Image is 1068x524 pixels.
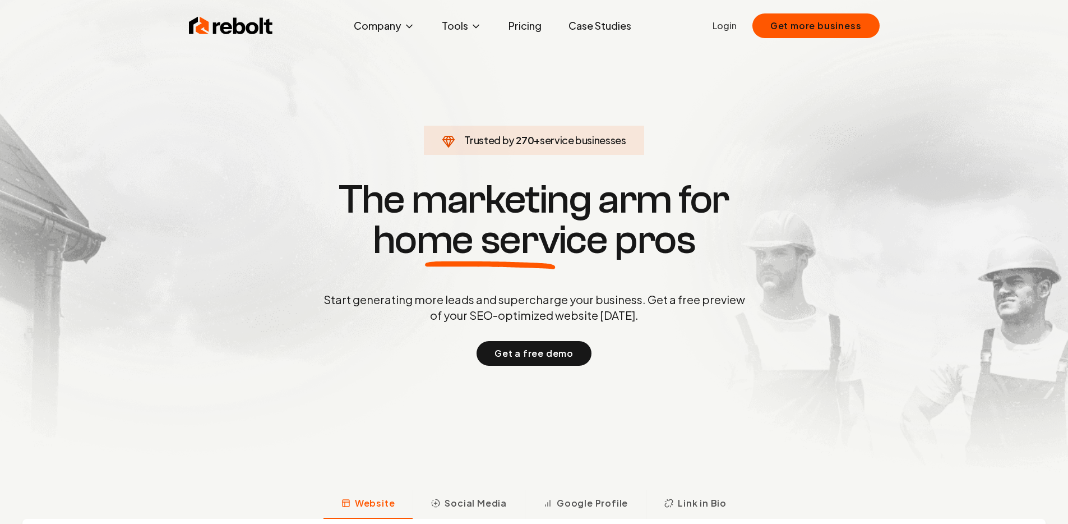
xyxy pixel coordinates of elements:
span: Trusted by [464,134,514,146]
span: Website [355,497,395,510]
h1: The marketing arm for pros [265,180,803,260]
button: Google Profile [525,490,646,519]
button: Company [345,15,424,37]
span: Google Profile [557,497,628,510]
span: service businesses [540,134,626,146]
a: Login [713,19,737,33]
span: Social Media [445,497,507,510]
button: Link in Bio [646,490,745,519]
img: Rebolt Logo [189,15,273,37]
button: Social Media [413,490,525,519]
span: home service [373,220,608,260]
button: Get a free demo [477,341,591,366]
button: Get more business [752,13,880,38]
span: 270 [516,132,534,148]
a: Pricing [500,15,551,37]
a: Case Studies [560,15,640,37]
button: Website [323,490,413,519]
span: + [534,134,540,146]
span: Link in Bio [678,497,727,510]
p: Start generating more leads and supercharge your business. Get a free preview of your SEO-optimiz... [321,292,747,323]
button: Tools [433,15,491,37]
